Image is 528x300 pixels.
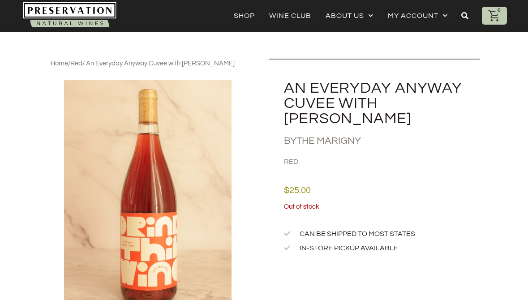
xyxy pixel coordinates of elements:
[51,60,68,67] a: Home
[284,229,465,239] a: Can be shipped to most states
[495,7,503,15] div: 0
[284,158,298,165] a: Red
[269,9,311,22] a: Wine Club
[284,202,465,212] p: Out of stock
[284,186,289,195] span: $
[284,186,311,195] bdi: 25.00
[326,9,373,22] a: About Us
[234,9,255,22] a: Shop
[70,60,82,67] a: Red
[297,243,398,253] span: In-store Pickup Available
[234,9,448,22] nav: Menu
[51,59,235,69] nav: Breadcrumb
[284,135,480,147] h2: By
[23,2,116,29] img: Natural-organic-biodynamic-wine
[297,229,415,239] span: Can be shipped to most states
[296,136,361,146] a: The Marigny
[284,81,480,126] h2: An Everyday Anyway Cuvee with [PERSON_NAME]
[388,9,448,22] a: My account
